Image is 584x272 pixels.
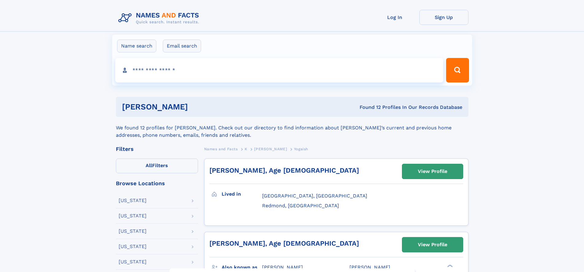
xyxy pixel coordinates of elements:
a: [PERSON_NAME], Age [DEMOGRAPHIC_DATA] [209,239,359,247]
div: Found 12 Profiles In Our Records Database [274,104,462,111]
label: Filters [116,159,198,173]
div: [US_STATE] [119,198,147,203]
a: Sign Up [419,10,468,25]
span: Redmond, [GEOGRAPHIC_DATA] [262,203,339,209]
h1: [PERSON_NAME] [122,103,274,111]
img: Logo Names and Facts [116,10,204,26]
input: search input [115,58,444,82]
div: [US_STATE] [119,229,147,234]
span: All [146,163,152,168]
a: K [245,145,247,153]
div: View Profile [418,238,447,252]
div: ❯ [446,264,453,268]
span: K [245,147,247,151]
label: Name search [117,40,156,52]
h3: Lived in [222,189,262,199]
span: [PERSON_NAME] [349,264,390,270]
a: View Profile [402,237,463,252]
label: Email search [163,40,201,52]
div: [US_STATE] [119,244,147,249]
div: View Profile [418,164,447,178]
div: Filters [116,146,198,152]
a: Log In [370,10,419,25]
span: [PERSON_NAME] [262,264,303,270]
button: Search Button [446,58,469,82]
a: [PERSON_NAME] [254,145,287,153]
div: Browse Locations [116,181,198,186]
span: [GEOGRAPHIC_DATA], [GEOGRAPHIC_DATA] [262,193,367,199]
a: View Profile [402,164,463,179]
div: [US_STATE] [119,259,147,264]
a: [PERSON_NAME], Age [DEMOGRAPHIC_DATA] [209,167,359,174]
div: [US_STATE] [119,213,147,218]
span: [PERSON_NAME] [254,147,287,151]
span: Yogaish [294,147,308,151]
div: We found 12 profiles for [PERSON_NAME]. Check out our directory to find information about [PERSON... [116,117,468,139]
a: Names and Facts [204,145,238,153]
